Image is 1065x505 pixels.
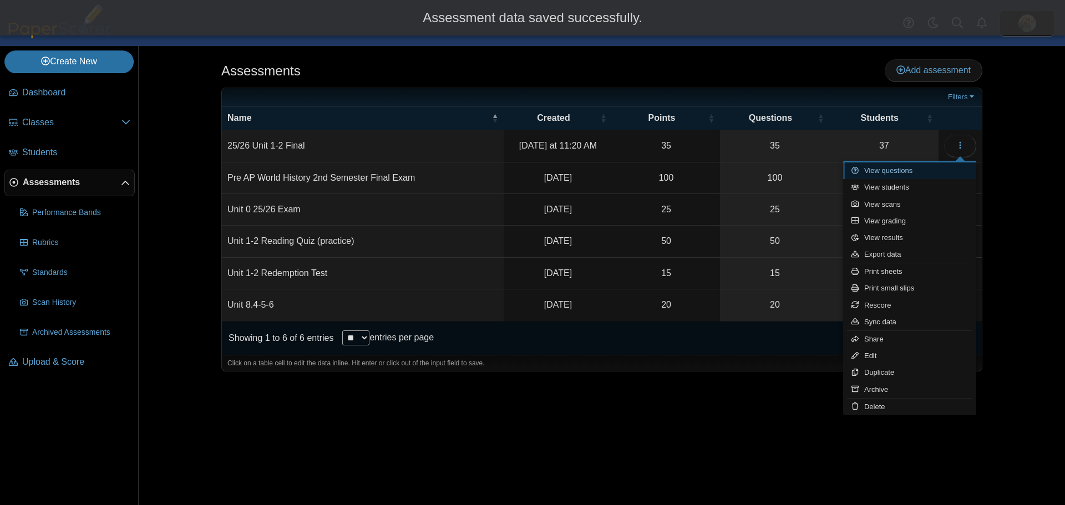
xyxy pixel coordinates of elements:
[22,356,130,368] span: Upload & Score
[544,205,572,214] time: Sep 1, 2025 at 11:30 AM
[835,112,924,124] span: Students
[612,258,721,289] td: 15
[16,319,135,346] a: Archived Assessments
[720,194,829,225] a: 25
[600,113,607,124] span: Created : Activate to sort
[843,246,976,263] a: Export data
[708,113,714,124] span: Points : Activate to sort
[612,289,721,321] td: 20
[830,162,939,193] a: 31
[221,62,301,80] h1: Assessments
[16,229,135,256] a: Rubrics
[4,349,135,376] a: Upload & Score
[843,399,976,415] a: Delete
[16,259,135,286] a: Standards
[720,130,829,161] a: 35
[843,263,976,280] a: Print sheets
[720,258,829,289] a: 15
[843,314,976,330] a: Sync data
[843,297,976,314] a: Rescore
[612,130,721,162] td: 35
[544,236,572,246] time: Sep 17, 2025 at 4:18 PM
[843,229,976,246] a: View results
[544,173,572,182] time: Jun 1, 2025 at 5:19 PM
[843,280,976,297] a: Print small slips
[491,113,498,124] span: Name : Activate to invert sorting
[32,267,130,278] span: Standards
[16,200,135,226] a: Performance Bands
[22,146,130,159] span: Students
[720,162,829,193] a: 100
[612,194,721,226] td: 25
[830,258,939,289] a: 37
[896,65,971,75] span: Add assessment
[32,297,130,308] span: Scan History
[32,207,130,218] span: Performance Bands
[612,226,721,257] td: 50
[16,289,135,316] a: Scan History
[830,130,939,161] a: 37
[830,289,939,320] a: 61
[843,331,976,348] a: Share
[8,8,1057,27] div: Assessment data saved successfully.
[843,364,976,381] a: Duplicate
[369,333,434,342] label: entries per page
[4,80,135,106] a: Dashboard
[222,322,333,355] div: Showing 1 to 6 of 6 entries
[830,194,939,225] a: 29
[222,289,504,321] td: Unit 8.4-5-6
[720,226,829,257] a: 50
[843,196,976,213] a: View scans
[726,112,815,124] span: Questions
[885,59,982,81] a: Add assessment
[22,116,121,129] span: Classes
[32,237,130,248] span: Rubrics
[509,112,598,124] span: Created
[843,179,976,196] a: View students
[843,213,976,229] a: View grading
[222,130,504,162] td: 25/26 Unit 1-2 Final
[544,268,572,278] time: Apr 11, 2025 at 11:04 AM
[818,113,824,124] span: Questions : Activate to sort
[618,112,706,124] span: Points
[23,176,121,188] span: Assessments
[227,112,489,124] span: Name
[945,91,979,103] a: Filters
[222,194,504,226] td: Unit 0 25/26 Exam
[4,50,134,73] a: Create New
[32,327,130,338] span: Archived Assessments
[4,30,115,40] a: PaperScorer
[843,162,976,179] a: View questions
[843,348,976,364] a: Edit
[4,110,135,136] a: Classes
[544,300,572,309] time: Apr 1, 2025 at 9:38 AM
[22,86,130,99] span: Dashboard
[4,170,135,196] a: Assessments
[519,141,597,150] time: Sep 22, 2025 at 11:20 AM
[926,113,933,124] span: Students : Activate to sort
[612,162,721,194] td: 100
[4,140,135,166] a: Students
[222,258,504,289] td: Unit 1-2 Redemption Test
[720,289,829,320] a: 20
[843,381,976,398] a: Archive
[222,162,504,194] td: Pre AP World History 2nd Semester Final Exam
[222,355,982,371] div: Click on a table cell to edit the data inline. Hit enter or click out of the input field to save.
[222,226,504,257] td: Unit 1-2 Reading Quiz (practice)
[830,226,939,257] a: 27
